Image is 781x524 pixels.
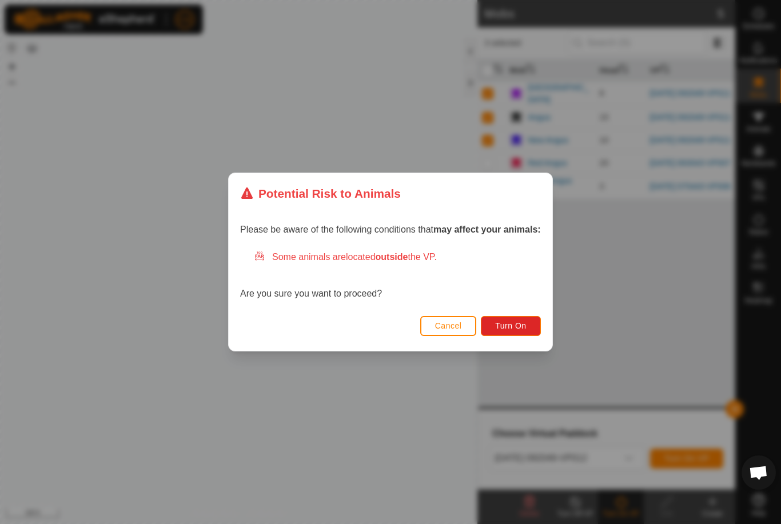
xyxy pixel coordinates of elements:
[376,252,408,262] strong: outside
[240,250,541,301] div: Are you sure you want to proceed?
[435,321,462,330] span: Cancel
[346,252,437,262] span: located the VP.
[481,316,541,336] button: Turn On
[420,316,477,336] button: Cancel
[240,185,401,202] div: Potential Risk to Animals
[254,250,541,264] div: Some animals are
[240,225,541,234] span: Please be aware of the following conditions that
[496,321,527,330] span: Turn On
[742,455,776,490] a: Open chat
[433,225,541,234] strong: may affect your animals:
